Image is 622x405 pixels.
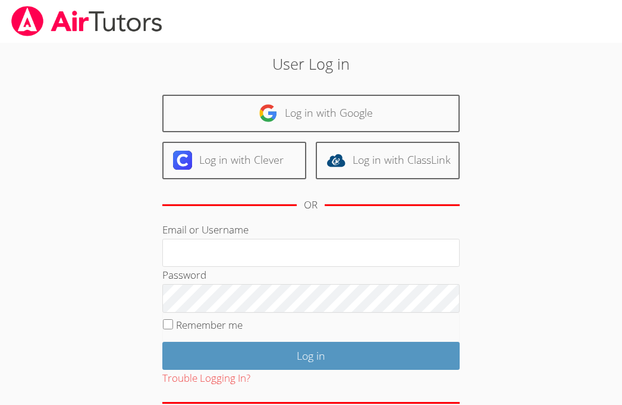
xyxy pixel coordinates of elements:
a: Log in with Google [162,95,460,132]
button: Trouble Logging In? [162,370,250,387]
label: Email or Username [162,223,249,236]
a: Log in with ClassLink [316,142,460,179]
label: Remember me [176,318,243,332]
div: OR [304,197,318,214]
img: airtutors_banner-c4298cdbf04f3fff15de1276eac7730deb9818008684d7c2e4769d2f7ddbe033.png [10,6,164,36]
h2: User Log in [87,52,535,75]
img: classlink-logo-d6bb404cc1216ec64c9a2012d9dc4662098be43eaf13dc465df04b49fa7ab582.svg [326,151,345,170]
label: Password [162,268,206,282]
a: Log in with Clever [162,142,306,179]
img: google-logo-50288ca7cdecda66e5e0955fdab243c47b7ad437acaf1139b6f446037453330a.svg [259,104,278,123]
input: Log in [162,342,460,370]
img: clever-logo-6eab21bc6e7a338710f1a6ff85c0baf02591cd810cc4098c63d3a4b26e2feb20.svg [173,151,192,170]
